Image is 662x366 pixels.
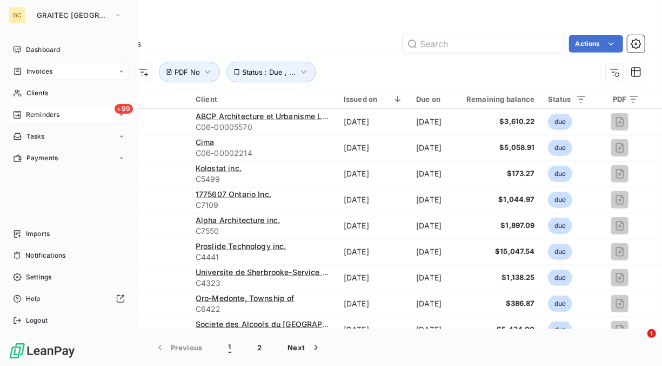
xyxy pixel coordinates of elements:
[26,110,59,120] span: Reminders
[466,246,535,257] span: $15,047.54
[196,164,242,173] span: Kolostat inc.
[229,342,231,353] span: 1
[196,293,295,303] span: Oro-Medonte, Township of
[548,166,572,182] span: due
[226,62,316,82] button: Status : Due , ...
[548,192,572,208] span: due
[410,135,460,161] td: [DATE]
[548,140,572,156] span: due
[625,329,651,355] iframe: Intercom live chat
[466,220,535,231] span: $1,897.09
[196,226,331,237] span: C7550
[216,336,244,359] button: 1
[243,68,296,76] span: Status : Due , ...
[196,252,331,263] span: C4441
[244,336,275,359] button: 2
[548,218,572,234] span: due
[9,342,76,360] img: Logo LeanPay
[196,189,271,199] span: 1775607 Ontario Inc.
[37,11,109,19] span: GRAITEC [GEOGRAPHIC_DATA]
[337,265,410,291] td: [DATE]
[196,241,286,251] span: Proslide Technology inc.
[26,88,48,98] span: Clients
[26,316,48,325] span: Logout
[410,265,460,291] td: [DATE]
[142,336,216,359] button: Previous
[196,215,280,225] span: Alpha Architecture inc.
[403,35,565,53] input: Search
[647,329,656,338] span: 1
[548,244,572,260] span: due
[410,109,460,135] td: [DATE]
[548,296,572,312] span: due
[344,95,403,103] div: Issued on
[410,187,460,213] td: [DATE]
[337,291,410,317] td: [DATE]
[196,95,331,103] div: Client
[26,229,50,239] span: Imports
[466,272,535,283] span: $1,138.25
[548,95,587,103] div: Status
[25,251,65,260] span: Notifications
[337,187,410,213] td: [DATE]
[196,200,331,211] span: C7109
[410,161,460,187] td: [DATE]
[410,213,460,239] td: [DATE]
[466,142,535,153] span: $5,058.91
[337,213,410,239] td: [DATE]
[26,153,58,163] span: Payments
[9,290,129,308] a: Help
[416,95,453,103] div: Due on
[337,239,410,265] td: [DATE]
[275,336,334,359] button: Next
[159,62,220,82] button: PDF No
[600,95,639,103] div: PDF
[337,109,410,135] td: [DATE]
[26,67,52,76] span: Invoices
[466,116,535,127] span: $3,610.22
[569,35,623,53] button: Actions
[196,122,331,133] span: C06-00005570
[466,168,535,179] span: $173.27
[26,132,45,141] span: Tasks
[175,68,200,76] span: PDF No
[466,194,535,205] span: $1,044.97
[196,148,331,159] span: C06-00002214
[196,319,361,329] span: Societe des Alcools du [GEOGRAPHIC_DATA]
[26,272,51,282] span: Settings
[548,114,572,130] span: due
[410,291,460,317] td: [DATE]
[115,104,133,114] span: +99
[196,174,331,185] span: C5499
[410,239,460,265] td: [DATE]
[337,317,410,343] td: [DATE]
[196,138,215,147] span: Cima
[466,324,535,335] span: $5,434.00
[337,161,410,187] td: [DATE]
[466,95,535,103] div: Remaining balance
[196,112,333,121] span: ABCP Architecture et Urbanisme Ltée
[196,304,331,315] span: C6422
[196,267,370,277] span: Universite de Sherbrooke-Service des finances
[466,298,535,309] span: $386.87
[26,45,60,55] span: Dashboard
[337,135,410,161] td: [DATE]
[9,6,26,24] div: GC
[548,322,572,338] span: due
[26,294,41,304] span: Help
[410,317,460,343] td: [DATE]
[548,270,572,286] span: due
[196,278,331,289] span: C4323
